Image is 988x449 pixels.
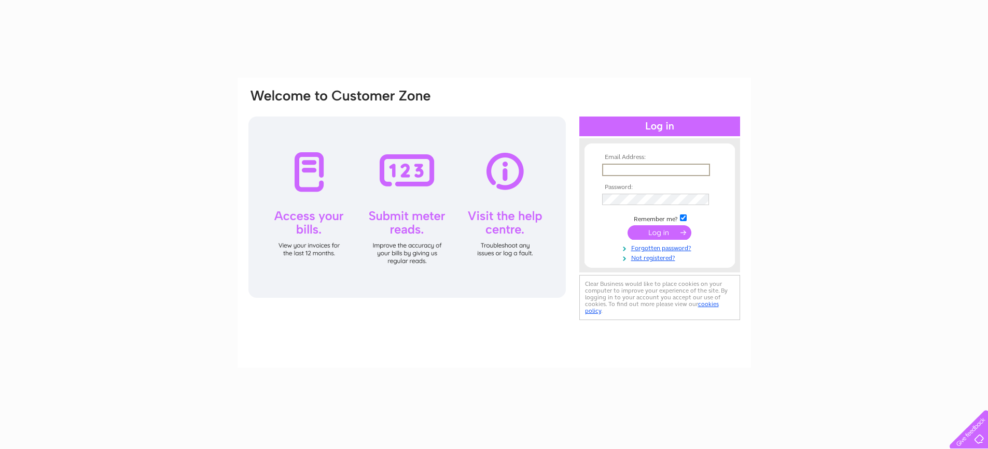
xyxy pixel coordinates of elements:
[602,242,720,252] a: Forgotten password?
[585,300,719,314] a: cookies policy
[579,275,740,320] div: Clear Business would like to place cookies on your computer to improve your experience of the sit...
[600,213,720,223] td: Remember me?
[600,184,720,191] th: Password:
[600,154,720,161] th: Email Address:
[602,252,720,262] a: Not registered?
[628,225,691,240] input: Submit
